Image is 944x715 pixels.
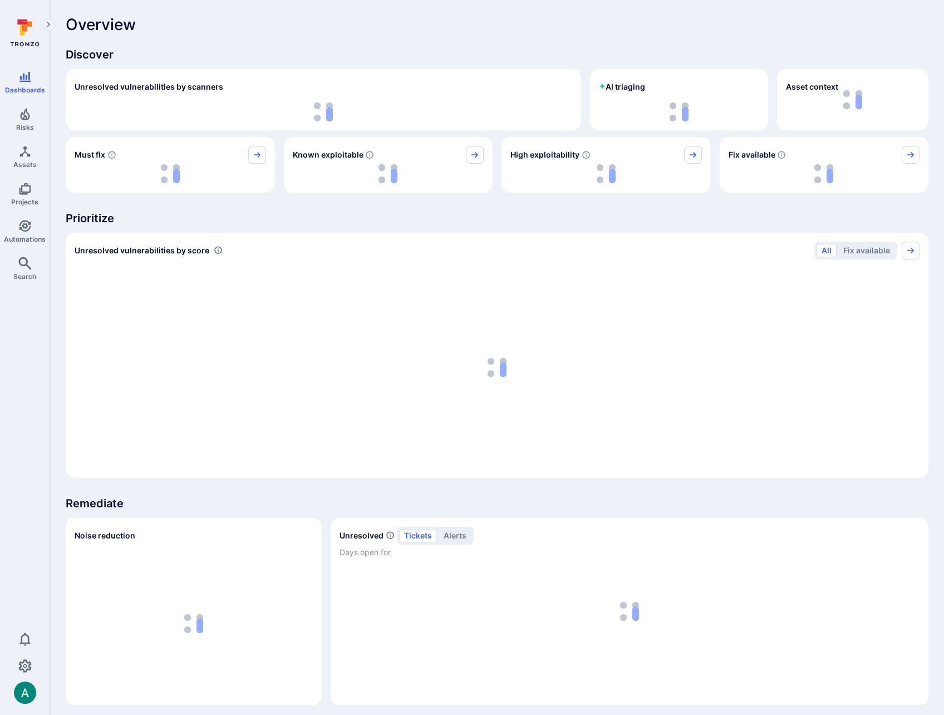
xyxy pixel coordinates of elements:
[75,266,920,469] div: loading spinner
[13,160,37,169] span: Assets
[66,496,928,511] span: Remediate
[501,137,711,193] div: High exploitability
[599,102,759,121] div: loading spinner
[378,164,397,183] img: Loading...
[488,358,507,377] img: Loading...
[817,244,837,257] button: All
[510,149,579,160] span: High exploitability
[66,47,928,62] span: Discover
[293,149,363,160] span: Known exploitable
[5,86,45,94] span: Dashboards
[670,102,689,121] img: Loading...
[814,164,833,183] img: Loading...
[75,149,105,160] span: Must fix
[75,102,572,121] div: loading spinner
[75,551,313,696] div: loading spinner
[365,150,374,159] svg: Confirmed exploitable by KEV
[66,210,928,226] span: Prioritize
[777,150,786,159] svg: Vulnerabilities with fix available
[42,18,55,31] button: Expand navigation menu
[66,137,275,193] div: Must fix
[729,149,775,160] span: Fix available
[214,244,223,256] div: Number of vulnerabilities in status 'Open' 'Triaged' and 'In process' grouped by score
[107,150,116,159] svg: Risk score >=40 , missed SLA
[66,16,136,33] span: Overview
[439,529,471,542] button: alerts
[510,164,702,184] div: loading spinner
[599,81,645,92] h2: AI triaging
[340,547,920,558] span: Days open for
[14,682,36,704] img: ACg8ocLSa5mPYBaXNx3eFu_EmspyJX0laNWN7cXOFirfQ7srZveEpg=s96-c
[314,102,333,121] img: Loading...
[45,20,52,30] i: Expand navigation menu
[720,137,929,193] div: Fix available
[582,150,591,159] svg: EPSS score ≥ 0.7
[75,81,223,92] h2: Unresolved vulnerabilities by scanners
[75,245,209,256] span: Unresolved vulnerabilities by score
[597,164,616,183] img: Loading...
[386,530,395,541] span: Number of unresolved items by priority and days open
[293,164,484,184] div: loading spinner
[4,235,46,243] span: Automations
[284,137,493,193] div: Known exploitable
[11,198,38,206] span: Projects
[399,529,437,542] button: tickets
[16,123,34,131] span: Risks
[75,164,266,184] div: loading spinner
[14,682,36,704] div: Arjan Dehar
[838,244,895,257] button: Fix available
[161,164,180,183] img: Loading...
[13,272,36,281] span: Search
[184,614,203,633] img: Loading...
[729,164,920,184] div: loading spinner
[75,531,135,540] span: Noise reduction
[786,81,838,92] span: Asset context
[340,530,383,541] h2: Unresolved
